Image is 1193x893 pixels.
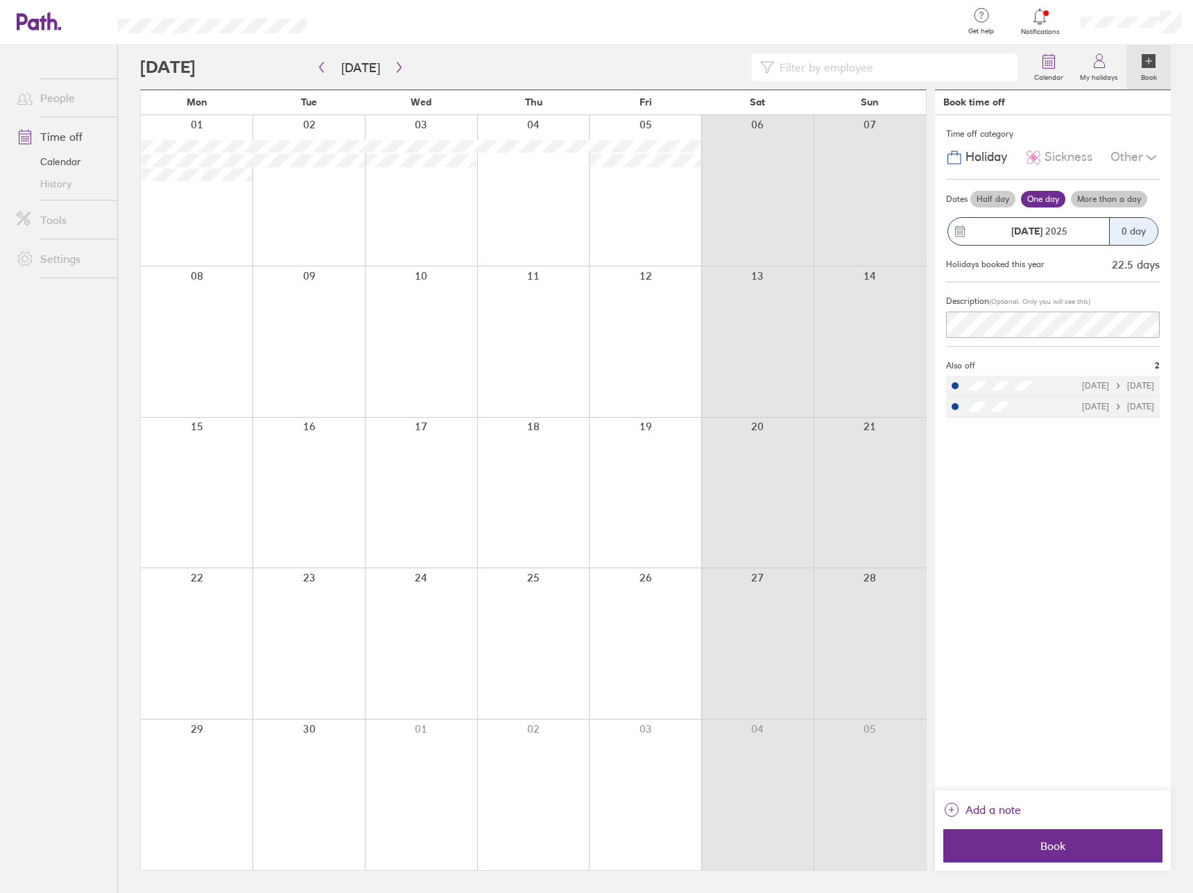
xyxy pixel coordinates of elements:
[1155,361,1160,371] span: 2
[946,194,968,204] span: Dates
[1082,402,1154,411] div: [DATE] [DATE]
[861,96,879,108] span: Sun
[1072,69,1126,82] label: My holidays
[959,27,1004,35] span: Get help
[943,96,1005,108] div: Book time off
[1018,7,1063,36] a: Notifications
[965,150,1007,164] span: Holiday
[1110,144,1160,171] div: Other
[6,84,117,112] a: People
[965,799,1021,821] span: Add a note
[750,96,765,108] span: Sat
[946,260,1045,269] div: Holidays booked this year
[6,173,117,195] a: History
[1082,381,1154,391] div: [DATE] [DATE]
[1133,69,1165,82] label: Book
[1071,191,1147,207] label: More than a day
[1045,150,1092,164] span: Sickness
[1026,45,1072,90] a: Calendar
[970,191,1015,207] label: Half day
[6,245,117,273] a: Settings
[6,151,117,173] a: Calendar
[525,96,542,108] span: Thu
[943,799,1021,821] button: Add a note
[330,56,391,79] button: [DATE]
[1011,226,1067,237] span: 2025
[989,297,1090,306] span: (Optional. Only you will see this)
[1126,45,1171,90] a: Book
[301,96,317,108] span: Tue
[1021,191,1065,207] label: One day
[187,96,207,108] span: Mon
[1026,69,1072,82] label: Calendar
[1072,45,1126,90] a: My holidays
[1018,28,1063,36] span: Notifications
[946,210,1160,253] button: [DATE] 20250 day
[946,124,1160,144] div: Time off category
[1109,218,1158,245] div: 0 day
[946,361,975,371] span: Also off
[1112,258,1160,271] div: 22.5 days
[774,54,1009,80] input: Filter by employee
[1011,225,1042,237] strong: [DATE]
[6,123,117,151] a: Time off
[6,206,117,234] a: Tools
[953,840,1153,852] span: Book
[411,96,431,108] span: Wed
[946,296,989,306] span: Description
[640,96,652,108] span: Fri
[943,829,1162,862] button: Book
